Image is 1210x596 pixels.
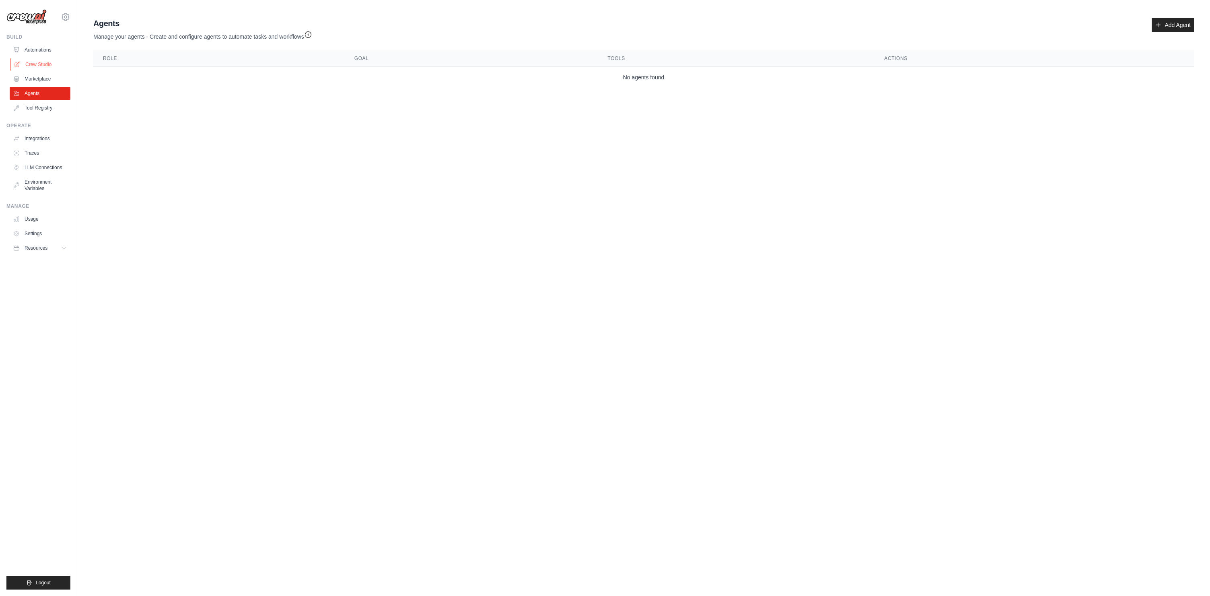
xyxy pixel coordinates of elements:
button: Resources [10,242,70,255]
p: Manage your agents - Create and configure agents to automate tasks and workflows [93,29,312,41]
a: Tool Registry [10,101,70,114]
th: Actions [875,50,1194,67]
a: Usage [10,213,70,226]
td: No agents found [93,67,1194,88]
a: Marketplace [10,72,70,85]
a: Environment Variables [10,176,70,195]
a: Crew Studio [10,58,71,71]
a: Settings [10,227,70,240]
span: Logout [36,579,51,586]
a: LLM Connections [10,161,70,174]
button: Logout [6,576,70,590]
div: Build [6,34,70,40]
a: Integrations [10,132,70,145]
img: Logo [6,9,47,25]
span: Resources [25,245,47,251]
a: Traces [10,147,70,159]
a: Add Agent [1152,18,1194,32]
div: Manage [6,203,70,209]
h2: Agents [93,18,312,29]
th: Role [93,50,345,67]
th: Goal [345,50,598,67]
a: Agents [10,87,70,100]
th: Tools [598,50,875,67]
a: Automations [10,43,70,56]
div: Operate [6,122,70,129]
